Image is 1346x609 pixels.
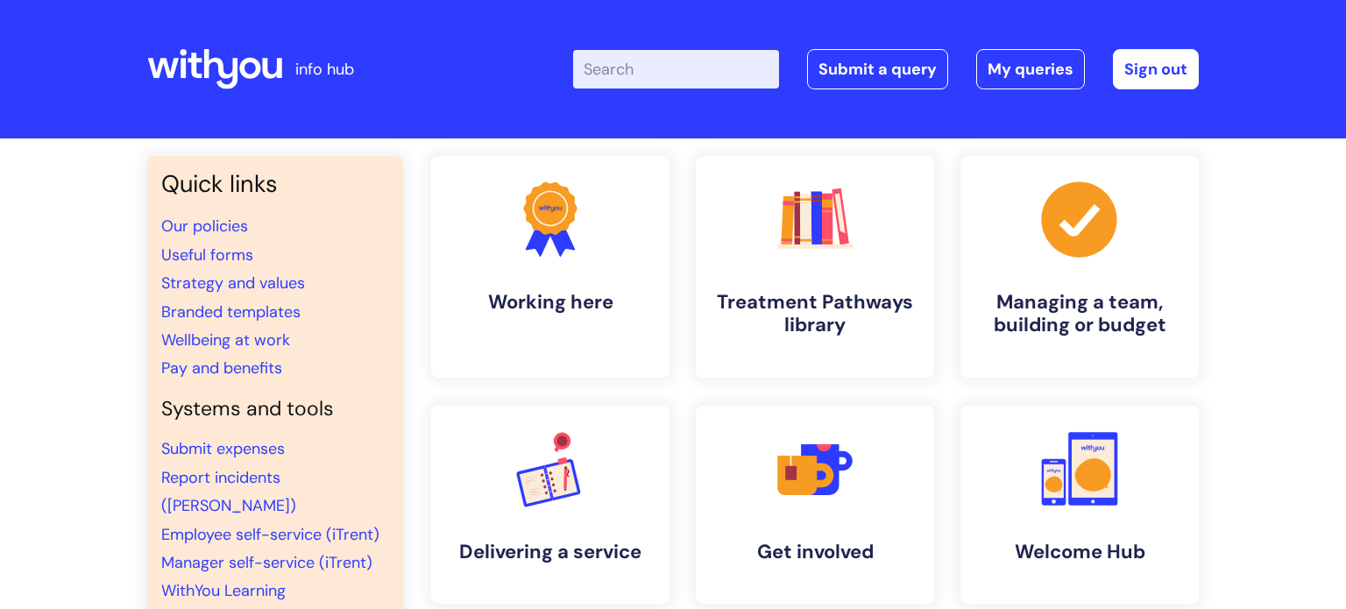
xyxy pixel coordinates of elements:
a: Report incidents ([PERSON_NAME]) [161,467,296,516]
a: Pay and benefits [161,358,282,379]
a: Branded templates [161,301,301,322]
div: | - [573,49,1199,89]
a: Get involved [696,406,934,604]
a: Submit expenses [161,438,285,459]
h4: Get involved [710,541,920,563]
input: Search [573,50,779,89]
a: My queries [976,49,1085,89]
a: Working here [431,156,669,378]
h4: Systems and tools [161,397,389,421]
a: Manager self-service (iTrent) [161,552,372,573]
h4: Managing a team, building or budget [974,291,1185,337]
a: Sign out [1113,49,1199,89]
a: Treatment Pathways library [696,156,934,378]
a: Welcome Hub [960,406,1199,604]
a: Our policies [161,216,248,237]
h4: Treatment Pathways library [710,291,920,337]
a: Wellbeing at work [161,329,290,351]
a: Managing a team, building or budget [960,156,1199,378]
a: Strategy and values [161,273,305,294]
a: Useful forms [161,244,253,266]
h4: Welcome Hub [974,541,1185,563]
a: WithYou Learning [161,580,286,601]
p: info hub [295,55,354,83]
h4: Delivering a service [445,541,655,563]
a: Employee self-service (iTrent) [161,524,379,545]
a: Delivering a service [431,406,669,604]
a: Submit a query [807,49,948,89]
h3: Quick links [161,170,389,198]
h4: Working here [445,291,655,314]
